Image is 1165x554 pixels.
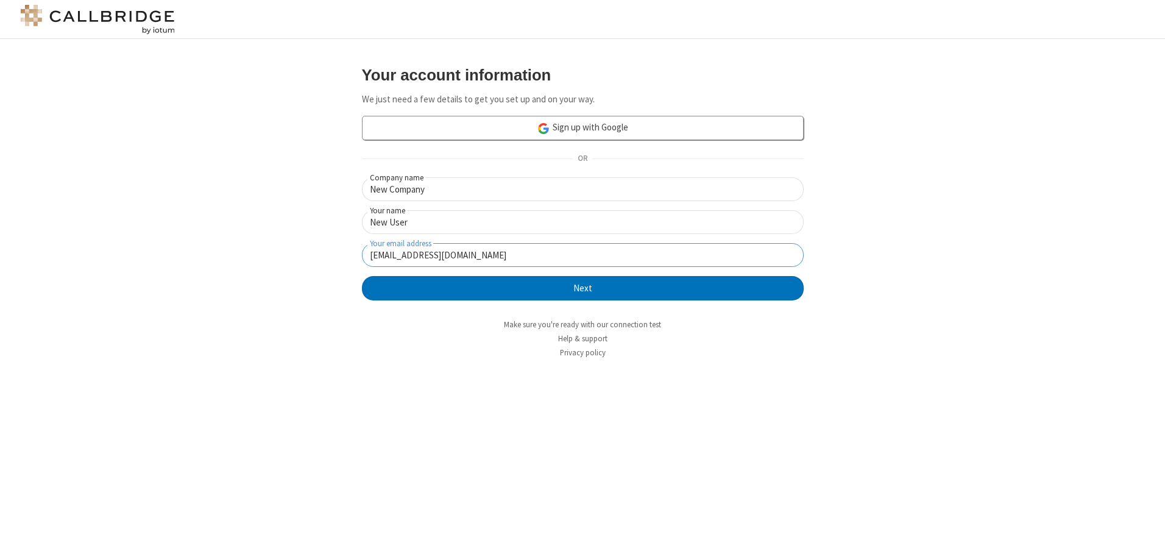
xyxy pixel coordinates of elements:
[362,116,804,140] a: Sign up with Google
[362,177,804,201] input: Company name
[362,276,804,300] button: Next
[18,5,177,34] img: logo@2x.png
[537,122,550,135] img: google-icon.png
[362,243,804,267] input: Your email address
[558,333,607,344] a: Help & support
[573,151,592,168] span: OR
[504,319,661,330] a: Make sure you're ready with our connection test
[362,66,804,83] h3: Your account information
[560,347,606,358] a: Privacy policy
[362,93,804,107] p: We just need a few details to get you set up and on your way.
[362,210,804,234] input: Your name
